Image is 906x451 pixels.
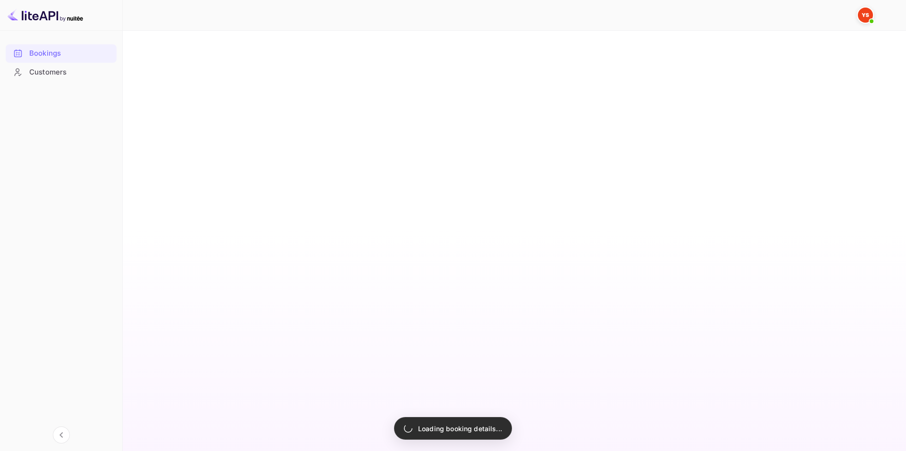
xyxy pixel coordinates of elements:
div: Bookings [6,44,117,63]
a: Bookings [6,44,117,62]
p: Loading booking details... [418,424,502,434]
a: Customers [6,63,117,81]
div: Customers [6,63,117,82]
div: Customers [29,67,112,78]
button: Collapse navigation [53,426,70,443]
img: LiteAPI logo [8,8,83,23]
img: Yandex Support [858,8,873,23]
div: Bookings [29,48,112,59]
